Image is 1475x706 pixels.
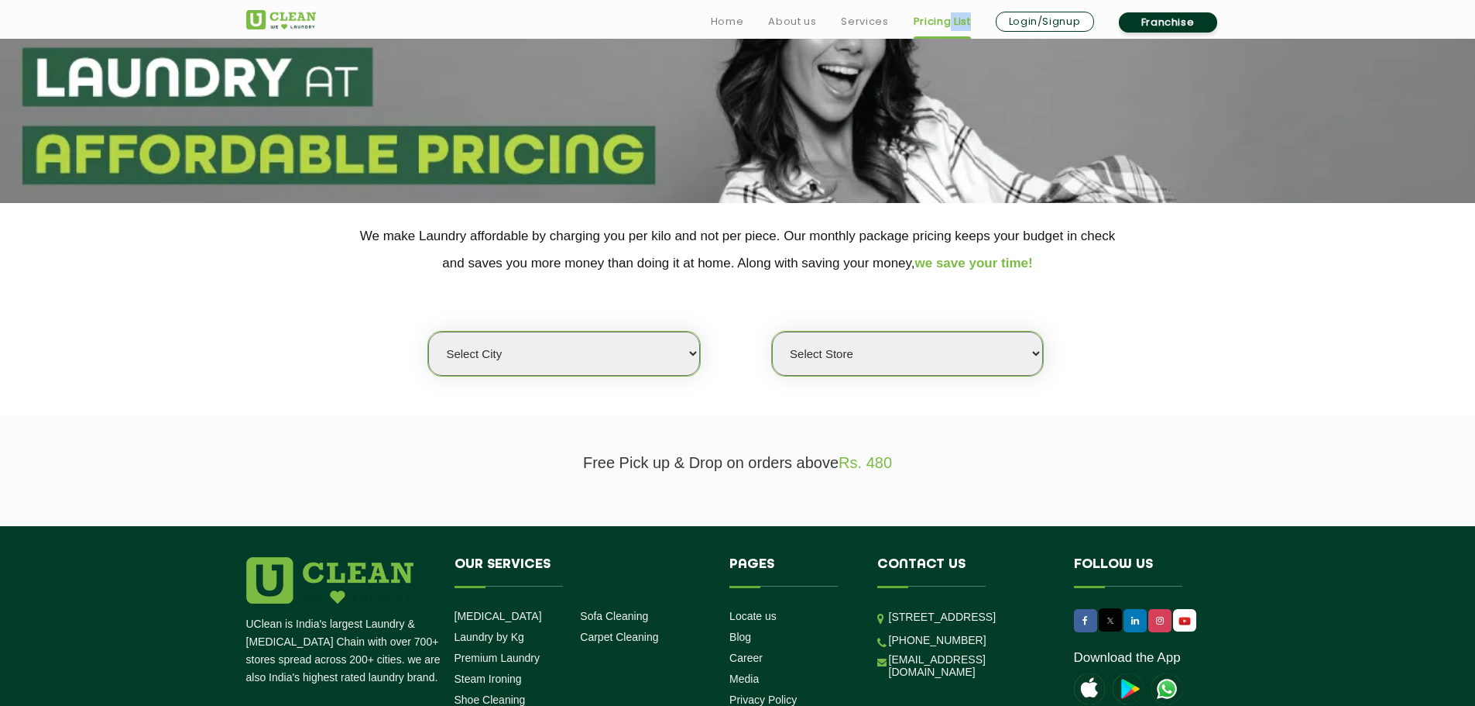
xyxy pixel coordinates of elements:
a: Premium Laundry [455,652,540,664]
h4: Our Services [455,557,707,587]
p: We make Laundry affordable by charging you per kilo and not per piece. Our monthly package pricin... [246,222,1230,277]
a: Laundry by Kg [455,631,524,643]
a: Media [729,673,759,685]
a: Download the App [1074,650,1181,666]
a: Carpet Cleaning [580,631,658,643]
a: [MEDICAL_DATA] [455,610,542,622]
a: [PHONE_NUMBER] [889,634,986,646]
a: Sofa Cleaning [580,610,648,622]
img: UClean Laundry and Dry Cleaning [246,10,316,29]
span: we save your time! [915,256,1033,270]
a: Steam Ironing [455,673,522,685]
img: UClean Laundry and Dry Cleaning [1175,613,1195,629]
a: Blog [729,631,751,643]
h4: Follow us [1074,557,1210,587]
a: About us [768,12,816,31]
a: Shoe Cleaning [455,694,526,706]
a: Locate us [729,610,777,622]
p: UClean is India's largest Laundry & [MEDICAL_DATA] Chain with over 700+ stores spread across 200+... [246,615,443,687]
a: Services [841,12,888,31]
h4: Pages [729,557,854,587]
img: apple-icon.png [1074,673,1105,704]
a: Home [711,12,744,31]
a: Career [729,652,763,664]
a: Privacy Policy [729,694,797,706]
a: Franchise [1119,12,1217,33]
p: Free Pick up & Drop on orders above [246,454,1230,472]
img: playstoreicon.png [1113,673,1144,704]
h4: Contact us [877,557,1051,587]
img: logo.png [246,557,413,604]
a: Pricing List [914,12,971,31]
a: Login/Signup [996,12,1094,32]
a: [EMAIL_ADDRESS][DOMAIN_NAME] [889,653,1051,678]
p: [STREET_ADDRESS] [889,608,1051,626]
img: UClean Laundry and Dry Cleaning [1151,673,1182,704]
span: Rs. 480 [839,454,892,471]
